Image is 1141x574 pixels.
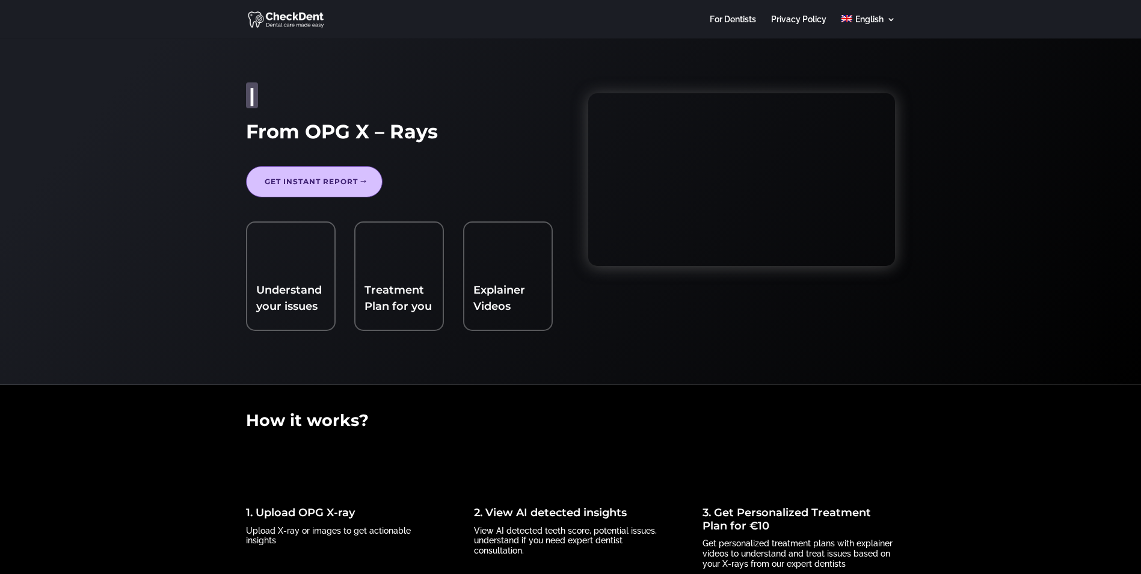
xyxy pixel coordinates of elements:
p: Upload X-ray or images to get actionable insights [246,526,438,546]
a: Treatment Plan for you [364,283,432,313]
img: CheckDent [248,10,325,29]
a: Explainer Videos [473,283,525,313]
a: English [841,15,895,39]
span: English [855,14,884,24]
iframe: How to Upload Your X-Ray & Get Instant Second Opnion [588,93,895,266]
a: Privacy Policy [771,15,826,39]
h1: From OPG X – Rays [246,120,553,149]
a: 2. View AI detected insights [474,506,627,519]
a: 3. Get Personalized Treatment Plan for €10 [703,506,871,532]
span: How it works? [246,410,369,430]
a: Get Instant report [246,166,383,197]
span: Understand your issues [256,283,322,313]
a: For Dentists [710,15,756,39]
p: View AI detected teeth score, potential issues, understand if you need expert dentist consultation. [474,526,666,556]
p: Get personalized treatment plans with explainer videos to understand and treat issues based on yo... [703,539,895,569]
a: 1. Upload OPG X-ray [246,506,355,519]
span: | [249,84,255,107]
